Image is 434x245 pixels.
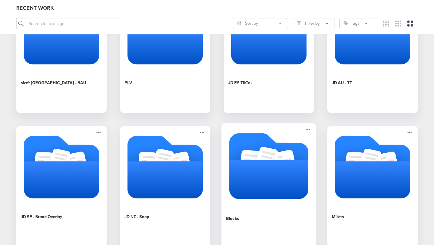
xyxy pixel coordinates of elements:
div: size? [GEOGRAPHIC_DATA] - BAU [21,80,86,86]
svg: Folder [335,129,410,205]
svg: Filter [297,21,301,25]
div: JD AU - TT [332,80,352,86]
div: RECENT WORK [16,5,418,11]
button: SlidersSort by [233,18,288,29]
svg: Large grid [407,21,413,27]
div: Blacks [226,215,239,221]
input: Search for a design [16,18,122,29]
button: FilterFilter by [293,18,335,29]
div: PLV [124,80,132,86]
svg: Medium grid [395,21,401,27]
div: Millets [332,214,344,220]
svg: Folder [229,126,309,205]
svg: Small grid [383,21,389,27]
div: JD SF - Brand Overlay [21,214,62,220]
div: JD ES TikTok [228,80,253,86]
svg: Folder [24,129,99,205]
svg: Tag [344,21,348,25]
button: TagTags [339,18,374,29]
svg: Sliders [237,21,241,25]
div: JD NZ - Snap [124,214,149,220]
svg: Folder [127,129,203,205]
